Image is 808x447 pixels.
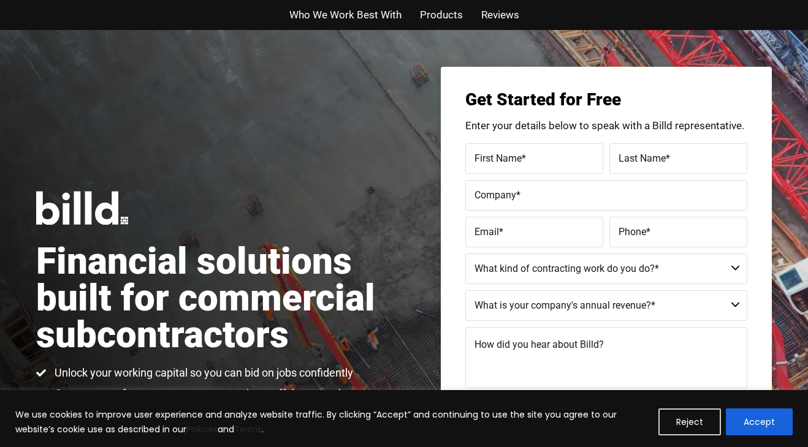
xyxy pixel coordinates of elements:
[51,366,353,380] span: Unlock your working capital so you can bid on jobs confidently
[15,407,649,437] p: We use cookies to improve user experience and analyze website traffic. By clicking “Accept” and c...
[619,225,646,237] span: Phone
[481,6,519,24] a: Reviews
[465,121,747,131] p: Enter your details below to speak with a Billd representative.
[289,6,402,24] a: Who We Work Best With
[475,189,516,200] span: Company
[420,6,463,24] a: Products
[619,152,666,163] span: Last Name
[475,225,499,237] span: Email
[51,386,341,401] span: Cover your upfront costs to get new projects off the ground
[186,423,218,435] a: Policies
[465,91,747,108] h3: Get Started for Free
[658,408,721,435] button: Reject
[475,339,604,350] span: How did you hear about Billd?
[475,152,522,163] span: First Name
[234,423,262,435] a: Terms
[36,243,404,353] h1: Financial solutions built for commercial subcontractors
[726,408,793,435] button: Accept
